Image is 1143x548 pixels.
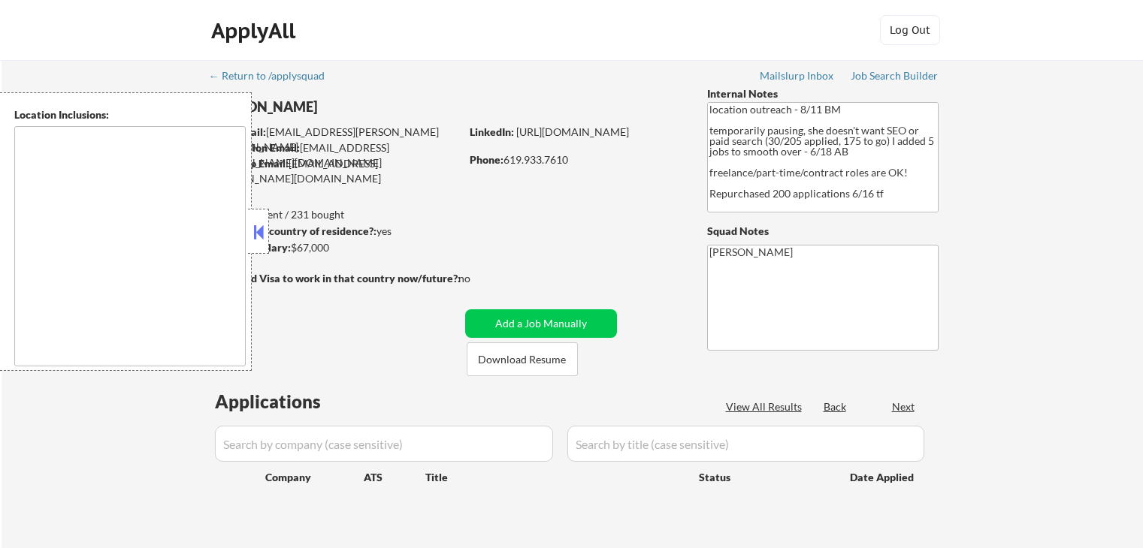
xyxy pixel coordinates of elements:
[470,153,503,166] strong: Phone:
[458,271,501,286] div: no
[760,71,835,81] div: Mailslurp Inbox
[824,399,848,414] div: Back
[211,140,460,170] div: [EMAIL_ADDRESS][PERSON_NAME][DOMAIN_NAME]
[470,152,682,167] div: 619.933.7610
[210,224,376,237] strong: Can work in country of residence?:
[470,125,514,138] strong: LinkedIn:
[880,15,940,45] button: Log Out
[210,272,461,285] strong: Will need Visa to work in that country now/future?:
[465,309,617,338] button: Add a Job Manually
[209,70,339,85] a: ← Return to /applysquad
[265,470,364,485] div: Company
[14,107,246,122] div: Location Inclusions:
[211,125,460,154] div: [EMAIL_ADDRESS][PERSON_NAME][DOMAIN_NAME]
[516,125,629,138] a: [URL][DOMAIN_NAME]
[892,399,916,414] div: Next
[707,224,939,239] div: Squad Notes
[707,86,939,101] div: Internal Notes
[851,71,939,81] div: Job Search Builder
[210,224,455,239] div: yes
[209,71,339,81] div: ← Return to /applysquad
[467,342,578,376] button: Download Resume
[215,393,364,411] div: Applications
[211,18,300,44] div: ApplyAll
[850,470,916,485] div: Date Applied
[567,426,924,462] input: Search by title (case sensitive)
[210,207,460,222] div: 90 sent / 231 bought
[760,70,835,85] a: Mailslurp Inbox
[210,240,460,255] div: $67,000
[699,463,828,490] div: Status
[726,399,806,414] div: View All Results
[210,156,460,185] div: [EMAIL_ADDRESS][PERSON_NAME][DOMAIN_NAME]
[215,426,553,462] input: Search by company (case sensitive)
[210,98,519,116] div: [PERSON_NAME]
[425,470,685,485] div: Title
[364,470,425,485] div: ATS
